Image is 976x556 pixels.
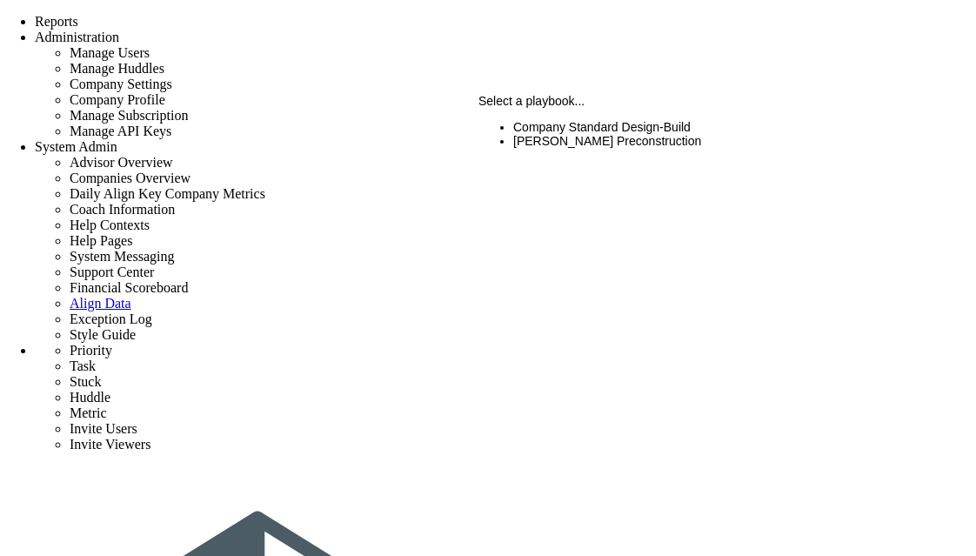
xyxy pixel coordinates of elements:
[70,437,150,452] span: Invite Viewers
[70,108,188,123] span: Manage Subscription
[70,249,174,264] span: System Messaging
[70,265,154,279] span: Support Center
[70,358,96,373] span: Task
[70,186,265,201] span: Daily Align Key Company Metrics
[70,155,173,170] span: Advisor Overview
[70,202,175,217] span: Coach Information
[513,134,937,148] li: [PERSON_NAME] Preconstruction
[70,390,110,405] span: Huddle
[513,120,937,134] li: Company Standard Design-Build
[35,30,119,44] span: Administration
[70,374,101,389] span: Stuck
[70,421,137,436] span: Invite Users
[70,124,171,138] span: Manage API Keys
[70,280,188,295] span: Financial Scoreboard
[478,94,937,108] div: Select a playbook...
[70,218,150,232] span: Help Contexts
[70,405,107,420] span: Metric
[70,311,152,326] span: Exception Log
[70,296,131,311] a: Align Data
[70,45,150,60] span: Manage Users
[35,139,117,154] span: System Admin
[70,327,136,342] span: Style Guide
[35,14,78,29] span: Reports
[70,171,191,185] span: Companies Overview
[70,77,172,91] span: Company Settings
[70,343,112,358] span: Priority
[70,61,164,76] span: Manage Huddles
[70,92,165,107] span: Company Profile
[70,233,132,248] span: Help Pages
